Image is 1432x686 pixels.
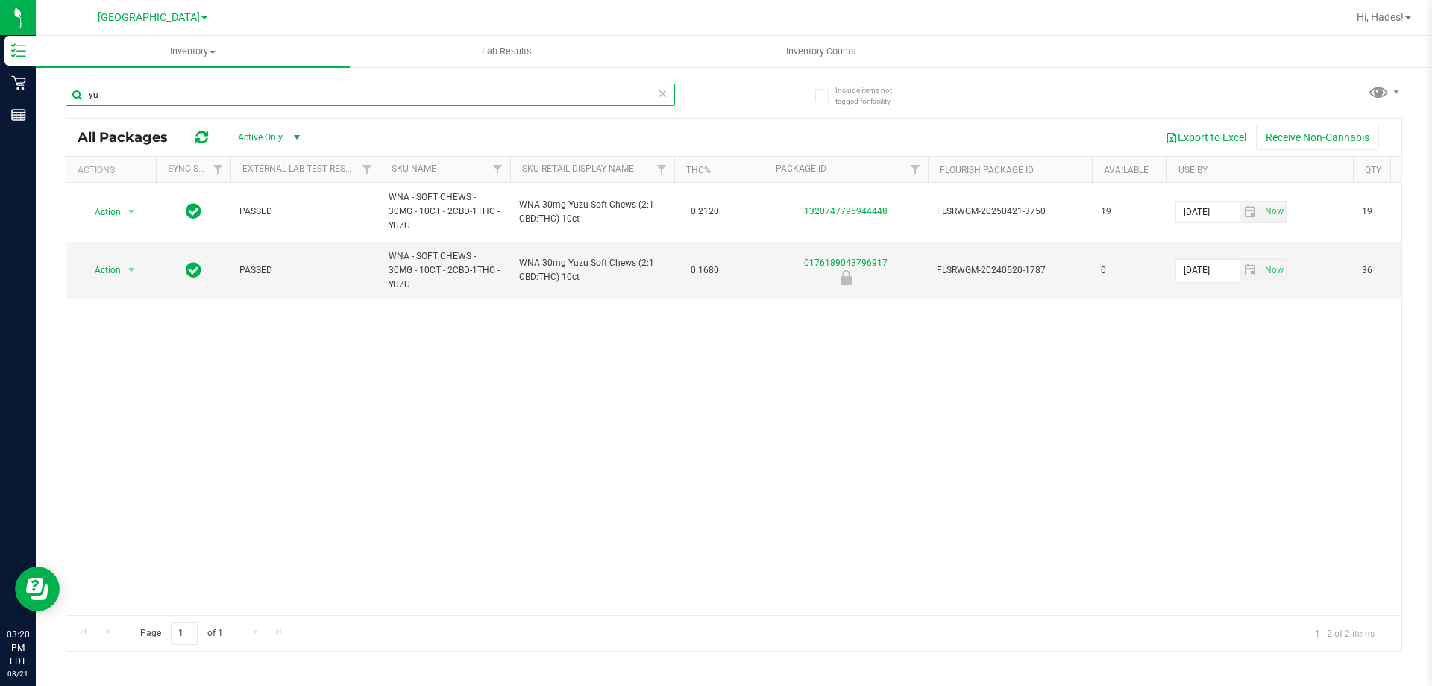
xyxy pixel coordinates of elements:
[186,201,201,222] span: In Sync
[1362,264,1419,278] span: 36
[519,198,665,226] span: WNA 30mg Yuzu Soft Chews (2:1 CBD:THC) 10ct
[206,157,230,182] a: Filter
[389,190,501,234] span: WNA - SOFT CHEWS - 30MG - 10CT - 2CBD-1THC - YUZU
[81,260,122,281] span: Action
[903,157,928,182] a: Filter
[683,201,726,222] span: 0.2120
[940,165,1034,175] a: Flourish Package ID
[650,157,674,182] a: Filter
[657,84,668,103] span: Clear
[15,567,60,611] iframe: Resource center
[186,260,201,281] span: In Sync
[171,622,198,645] input: 1
[11,75,26,90] inline-svg: Retail
[1240,260,1261,281] span: select
[11,107,26,122] inline-svg: Reports
[78,129,183,146] span: All Packages
[392,163,436,174] a: SKU Name
[350,36,664,67] a: Lab Results
[1101,264,1158,278] span: 0
[1303,622,1387,644] span: 1 - 2 of 2 items
[1256,125,1379,150] button: Receive Non-Cannabis
[122,260,141,281] span: select
[128,622,235,645] span: Page of 1
[1357,11,1404,23] span: Hi, Hades!
[522,163,634,174] a: Sku Retail Display Name
[804,258,888,268] a: 0176189043796917
[1178,165,1208,175] a: Use By
[1261,260,1286,281] span: select
[7,668,29,679] p: 08/21
[519,256,665,284] span: WNA 30mg Yuzu Soft Chews (2:1 CBD:THC) 10ct
[36,45,350,58] span: Inventory
[1362,205,1419,219] span: 19
[168,163,225,174] a: Sync Status
[389,249,501,293] span: WNA - SOFT CHEWS - 30MG - 10CT - 2CBD-1THC - YUZU
[1365,165,1381,175] a: Qty
[1101,205,1158,219] span: 19
[835,84,910,107] span: Include items not tagged for facility
[664,36,978,67] a: Inventory Counts
[462,45,552,58] span: Lab Results
[122,202,141,222] span: select
[78,165,150,175] div: Actions
[686,165,711,175] a: THC%
[937,264,1083,278] span: FLSRWGM-20240520-1787
[761,270,930,285] div: Administrative Hold
[7,628,29,668] p: 03:20 PM EDT
[937,205,1083,219] span: FLSRWGM-20250421-3750
[242,163,359,174] a: External Lab Test Result
[239,264,371,278] span: PASSED
[683,260,726,281] span: 0.1680
[36,36,350,67] a: Inventory
[355,157,380,182] a: Filter
[98,11,200,24] span: [GEOGRAPHIC_DATA]
[1104,165,1149,175] a: Available
[1261,202,1286,222] span: select
[1261,201,1287,222] span: Set Current date
[1156,125,1256,150] button: Export to Excel
[81,202,122,222] span: Action
[11,43,26,58] inline-svg: Inventory
[1240,202,1261,222] span: select
[66,84,675,106] input: Search Package ID, Item Name, SKU, Lot or Part Number...
[804,206,888,216] a: 1320747795944448
[1261,260,1287,281] span: Set Current date
[239,205,371,219] span: PASSED
[766,45,876,58] span: Inventory Counts
[486,157,510,182] a: Filter
[776,163,826,174] a: Package ID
